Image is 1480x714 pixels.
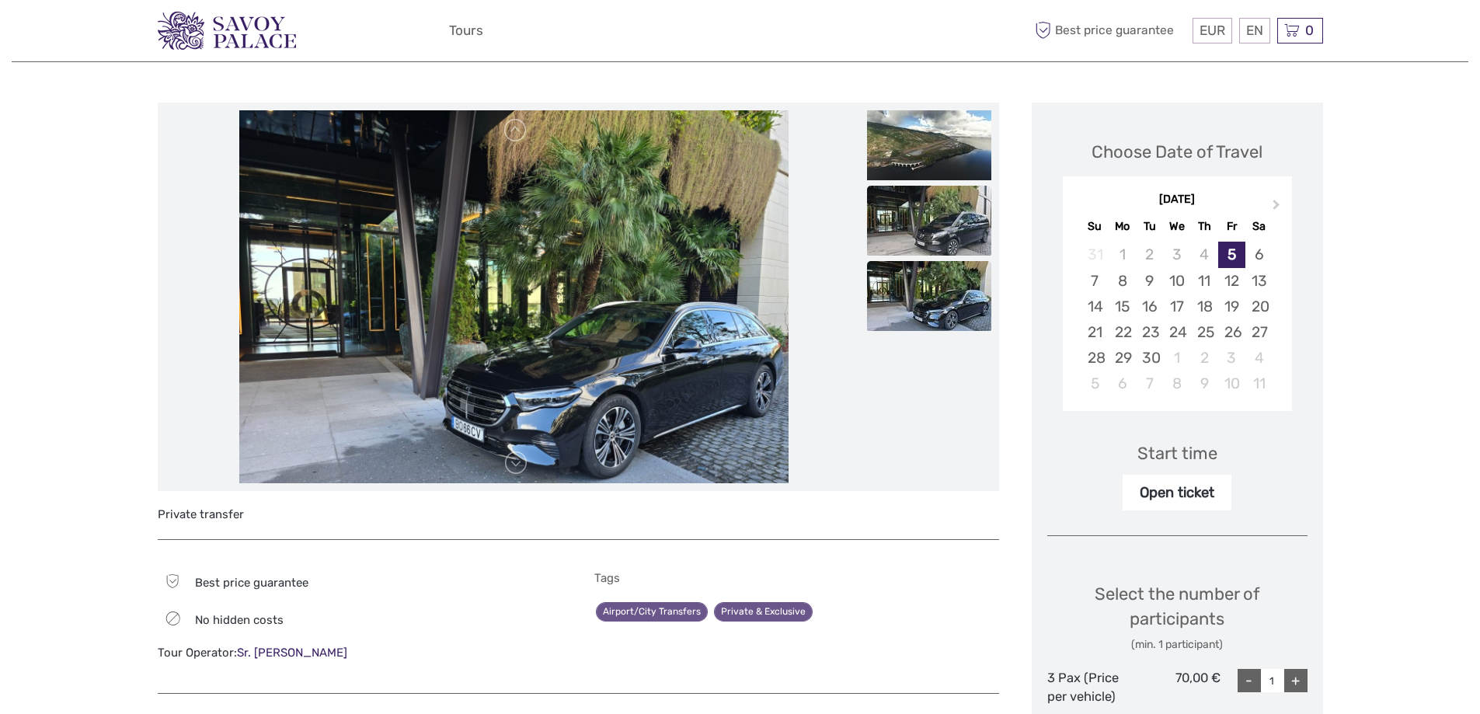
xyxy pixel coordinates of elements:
[1191,371,1218,396] div: Choose Thursday, October 9th, 2025
[1109,268,1136,294] div: Choose Monday, September 8th, 2025
[1218,371,1245,396] div: Choose Friday, October 10th, 2025
[1047,582,1308,653] div: Select the number of participants
[1032,18,1189,44] span: Best price guarantee
[1163,371,1190,396] div: Choose Wednesday, October 8th, 2025
[1191,345,1218,371] div: Choose Thursday, October 2nd, 2025
[1245,268,1273,294] div: Choose Saturday, September 13th, 2025
[1136,371,1163,396] div: Choose Tuesday, October 7th, 2025
[1218,345,1245,371] div: Choose Friday, October 3rd, 2025
[1136,216,1163,237] div: Tu
[594,571,999,585] h5: Tags
[1047,637,1308,653] div: (min. 1 participant)
[1245,242,1273,267] div: Choose Saturday, September 6th, 2025
[1134,669,1221,705] div: 70,00 €
[1136,345,1163,371] div: Choose Tuesday, September 30th, 2025
[1245,371,1273,396] div: Choose Saturday, October 11th, 2025
[1067,242,1287,396] div: month 2025-09
[1218,242,1245,267] div: Choose Friday, September 5th, 2025
[1081,268,1109,294] div: Choose Sunday, September 7th, 2025
[1191,268,1218,294] div: Choose Thursday, September 11th, 2025
[158,12,296,50] img: 3279-876b4492-ee62-4c61-8ef8-acb0a8f63b96_logo_small.png
[1239,18,1270,44] div: EN
[1163,216,1190,237] div: We
[1191,242,1218,267] div: Not available Thursday, September 4th, 2025
[1081,242,1109,267] div: Not available Sunday, August 31st, 2025
[1238,669,1261,692] div: -
[1109,294,1136,319] div: Choose Monday, September 15th, 2025
[1218,268,1245,294] div: Choose Friday, September 12th, 2025
[22,27,176,40] p: We're away right now. Please check back later!
[1245,294,1273,319] div: Choose Saturday, September 20th, 2025
[1245,319,1273,345] div: Choose Saturday, September 27th, 2025
[1047,669,1134,705] div: 3 Pax (Price per vehicle)
[1081,319,1109,345] div: Choose Sunday, September 21st, 2025
[1092,140,1262,164] div: Choose Date of Travel
[1136,294,1163,319] div: Choose Tuesday, September 16th, 2025
[1137,441,1217,465] div: Start time
[1109,216,1136,237] div: Mo
[1136,319,1163,345] div: Choose Tuesday, September 23rd, 2025
[237,646,347,660] a: Sr. [PERSON_NAME]
[1284,669,1308,692] div: +
[1163,242,1190,267] div: Not available Wednesday, September 3rd, 2025
[179,24,197,43] button: Open LiveChat chat widget
[1200,23,1225,38] span: EUR
[195,613,284,627] span: No hidden costs
[1163,294,1190,319] div: Choose Wednesday, September 17th, 2025
[1163,319,1190,345] div: Choose Wednesday, September 24th, 2025
[867,110,991,180] img: 7f2794ea95b1432b9c11deb0050b65b0_slider_thumbnail.jpeg
[1081,371,1109,396] div: Choose Sunday, October 5th, 2025
[1109,371,1136,396] div: Choose Monday, October 6th, 2025
[867,261,991,331] img: 0b32a70609584c4a9d9b9ce29711fcb2_slider_thumbnail.jpg
[1218,216,1245,237] div: Fr
[1303,23,1316,38] span: 0
[1191,294,1218,319] div: Choose Thursday, September 18th, 2025
[195,576,308,590] span: Best price guarantee
[1081,294,1109,319] div: Choose Sunday, September 14th, 2025
[1136,268,1163,294] div: Choose Tuesday, September 9th, 2025
[1191,319,1218,345] div: Choose Thursday, September 25th, 2025
[158,507,999,523] div: Private transfer
[239,110,788,483] img: 0b32a70609584c4a9d9b9ce29711fcb2_main_slider.jpg
[449,19,483,42] a: Tours
[1081,216,1109,237] div: Su
[1218,319,1245,345] div: Choose Friday, September 26th, 2025
[1266,196,1290,221] button: Next Month
[1063,192,1292,208] div: [DATE]
[158,645,562,661] div: Tour Operator:
[714,602,813,622] a: Private & Exclusive
[1109,345,1136,371] div: Choose Monday, September 29th, 2025
[1191,216,1218,237] div: Th
[1109,242,1136,267] div: Not available Monday, September 1st, 2025
[1163,345,1190,371] div: Choose Wednesday, October 1st, 2025
[1163,268,1190,294] div: Choose Wednesday, September 10th, 2025
[1136,242,1163,267] div: Not available Tuesday, September 2nd, 2025
[1109,319,1136,345] div: Choose Monday, September 22nd, 2025
[867,186,991,256] img: d9ba3c02177740b5b532f9b9c6ec238d_slider_thumbnail.jpg
[1245,345,1273,371] div: Choose Saturday, October 4th, 2025
[596,602,708,622] a: Airport/City Transfers
[1245,216,1273,237] div: Sa
[1123,475,1231,510] div: Open ticket
[1081,345,1109,371] div: Choose Sunday, September 28th, 2025
[1218,294,1245,319] div: Choose Friday, September 19th, 2025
